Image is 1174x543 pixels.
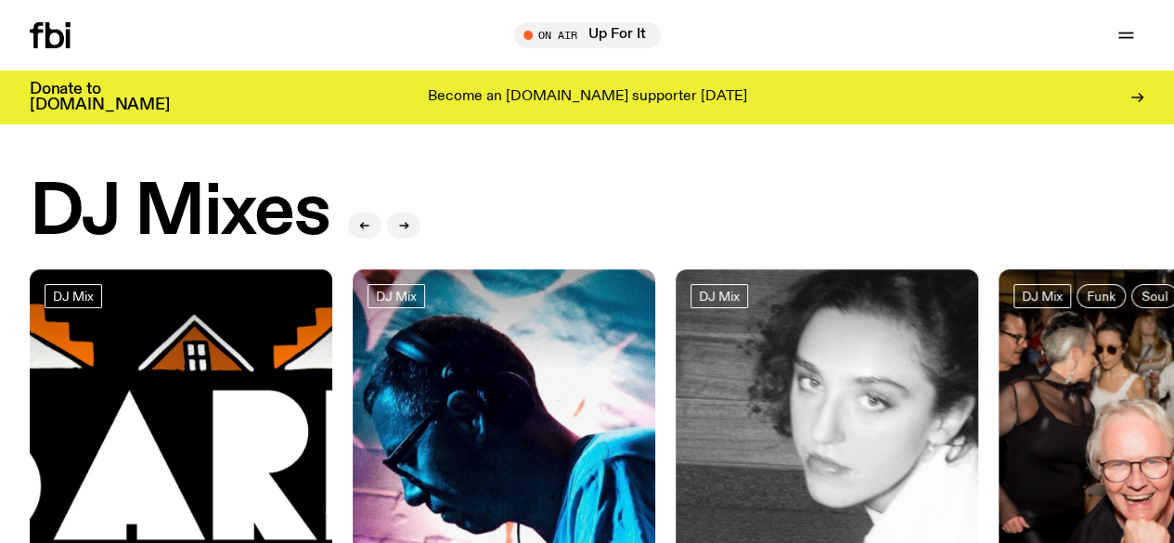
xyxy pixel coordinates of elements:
[428,89,747,106] p: Become an [DOMAIN_NAME] supporter [DATE]
[690,284,748,308] a: DJ Mix
[45,284,102,308] a: DJ Mix
[1022,290,1063,304] span: DJ Mix
[514,22,661,48] button: On AirUp For It
[30,178,329,249] h2: DJ Mixes
[30,82,170,113] h3: Donate to [DOMAIN_NAME]
[1013,284,1071,308] a: DJ Mix
[1087,290,1116,304] span: Funk
[376,290,417,304] span: DJ Mix
[368,284,425,308] a: DJ Mix
[699,290,740,304] span: DJ Mix
[53,290,94,304] span: DJ Mix
[1077,284,1126,308] a: Funk
[1142,290,1168,304] span: Soul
